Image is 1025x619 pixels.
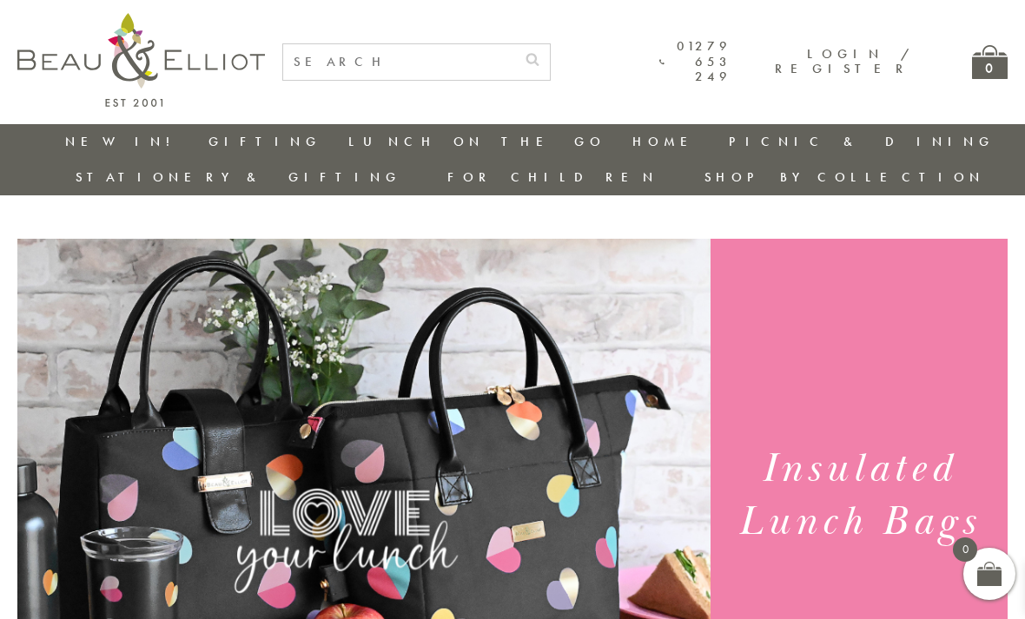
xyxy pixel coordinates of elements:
a: Stationery & Gifting [76,168,401,186]
a: New in! [65,133,182,150]
h1: Insulated Lunch Bags [725,443,993,549]
a: For Children [447,168,658,186]
a: 01279 653 249 [659,39,731,84]
a: Lunch On The Go [348,133,605,150]
a: Login / Register [775,45,911,77]
a: Picnic & Dining [729,133,995,150]
input: SEARCH [283,44,515,80]
a: Gifting [208,133,321,150]
a: Shop by collection [704,168,985,186]
a: Home [632,133,702,150]
img: logo [17,13,265,107]
a: 0 [972,45,1008,79]
span: 0 [953,537,977,562]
